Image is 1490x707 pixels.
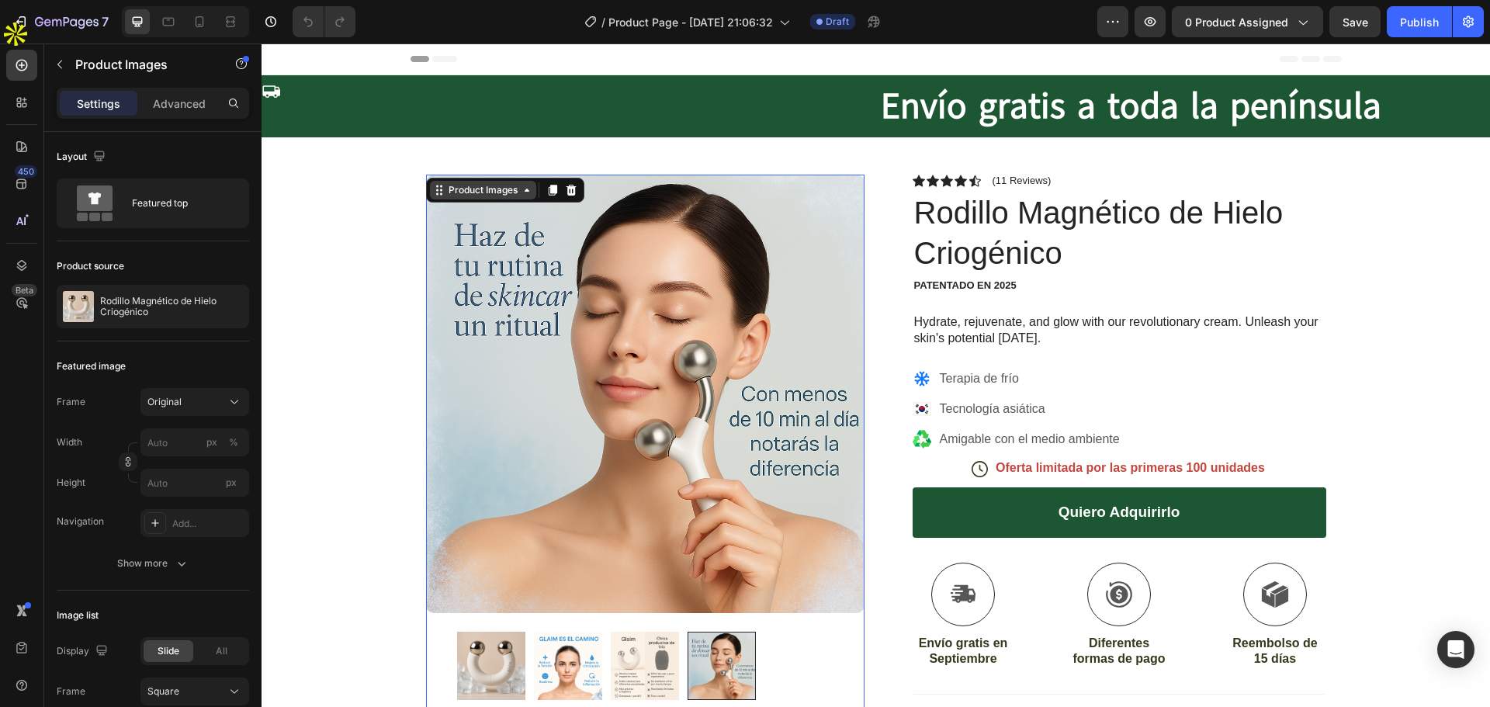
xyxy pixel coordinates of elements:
span: All [216,644,227,658]
button: px [224,433,243,452]
span: Original [147,395,182,409]
button: Square [140,678,249,705]
h2: Envío gratis a toda la península [618,38,1229,88]
div: Add... [172,517,245,531]
p: Rodillo Magnético de Hielo Criogénico [100,296,243,317]
button: Original [140,388,249,416]
p: Reembolso de 15 días [965,592,1063,625]
span: Square [147,684,179,698]
p: Tecnología asiática [678,356,858,375]
p: Amigable con el medio ambiente [678,386,858,405]
div: Product Images [184,140,259,154]
button: % [203,433,221,452]
input: px [140,469,249,497]
button: Quiero adquirirlo [651,444,1065,494]
div: % [229,435,238,449]
div: Featured image [57,359,126,373]
p: Oferta limitada por las primeras 100 unidades [734,417,1003,433]
div: 450 [15,165,37,178]
p: Advanced [153,95,206,112]
p: Patentado en 2025 [653,236,1063,249]
img: product feature img [63,291,94,322]
div: Layout [57,147,109,168]
div: Product source [57,259,124,273]
div: px [206,435,217,449]
div: Featured top [132,185,227,221]
p: Settings [77,95,120,112]
span: px [226,477,237,488]
p: Product Images [75,55,207,74]
div: Image list [57,608,99,622]
div: Quiero adquirirlo [797,459,919,479]
div: Beta [12,284,37,296]
span: Slide [158,644,179,658]
div: Navigation [57,515,104,529]
label: Width [57,435,82,449]
p: Hydrate, rejuvenate, and glow with our revolutionary cream. Unleash your skin's potential [DATE]. [653,271,1063,303]
div: Show more [117,556,189,571]
label: Frame [57,684,85,698]
button: Show more [57,549,249,577]
label: Frame [57,395,85,409]
p: Terapia de frío [678,326,858,345]
p: Diferentes formas de pago [809,592,907,625]
div: Open Intercom Messenger [1437,631,1474,668]
label: Height [57,476,85,490]
iframe: Design area [262,43,1490,707]
p: (11 Reviews) [731,131,790,144]
input: px% [140,428,249,456]
p: Envío gratis en Septiembre [653,592,751,625]
h1: Rodillo Magnético de Hielo Criogénico [651,147,1065,231]
div: Display [57,641,111,662]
